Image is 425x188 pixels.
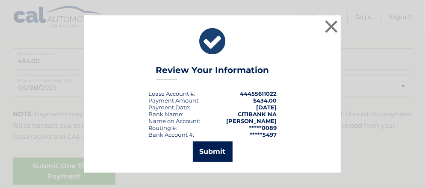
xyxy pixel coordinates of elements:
span: $434.00 [253,97,277,104]
h3: Review Your Information [156,65,269,80]
span: [DATE] [256,104,277,111]
div: : [148,104,190,111]
strong: [PERSON_NAME] [226,117,277,124]
div: Bank Name: [148,111,183,117]
button: × [323,18,340,35]
div: Lease Account #: [148,90,195,97]
span: Payment Date [148,104,189,111]
strong: CITIBANK NA [238,111,277,117]
div: Payment Amount: [148,97,200,104]
strong: 44455611022 [240,90,277,97]
div: Routing #: [148,124,177,131]
div: Name on Account: [148,117,200,124]
button: Submit [193,141,233,162]
div: Bank Account #: [148,131,194,138]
